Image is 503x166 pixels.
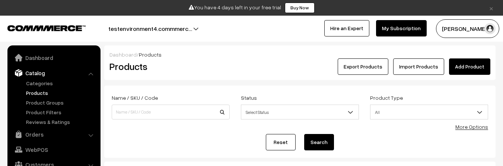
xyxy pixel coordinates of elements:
[112,105,230,119] input: Name / SKU / Code
[24,118,98,126] a: Reviews & Ratings
[370,106,488,119] span: All
[370,94,403,102] label: Product Type
[241,105,359,119] span: Select Status
[9,66,98,80] a: Catalog
[109,61,229,72] h2: Products
[370,105,488,119] span: All
[9,143,98,156] a: WebPOS
[24,108,98,116] a: Product Filters
[393,58,444,75] a: Import Products
[241,94,257,102] label: Status
[266,134,296,150] a: Reset
[449,58,490,75] a: Add Product
[3,3,500,13] div: You have 4 days left in your free trial
[109,51,137,58] a: Dashboard
[484,23,496,34] img: user
[24,79,98,87] a: Categories
[241,106,359,119] span: Select Status
[376,20,427,36] a: My Subscription
[24,89,98,97] a: Products
[436,19,499,38] button: [PERSON_NAME]
[9,51,98,64] a: Dashboard
[324,20,369,36] a: Hire an Expert
[7,23,73,32] a: COMMMERCE
[9,128,98,141] a: Orders
[486,3,496,12] a: ×
[82,19,218,38] button: testenvironment4.commmerc…
[109,51,490,58] div: /
[7,25,86,31] img: COMMMERCE
[304,134,334,150] button: Search
[112,94,158,102] label: Name / SKU / Code
[285,3,315,13] a: Buy Now
[24,99,98,106] a: Product Groups
[338,58,388,75] button: Export Products
[139,51,162,58] span: Products
[455,124,488,130] a: More Options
